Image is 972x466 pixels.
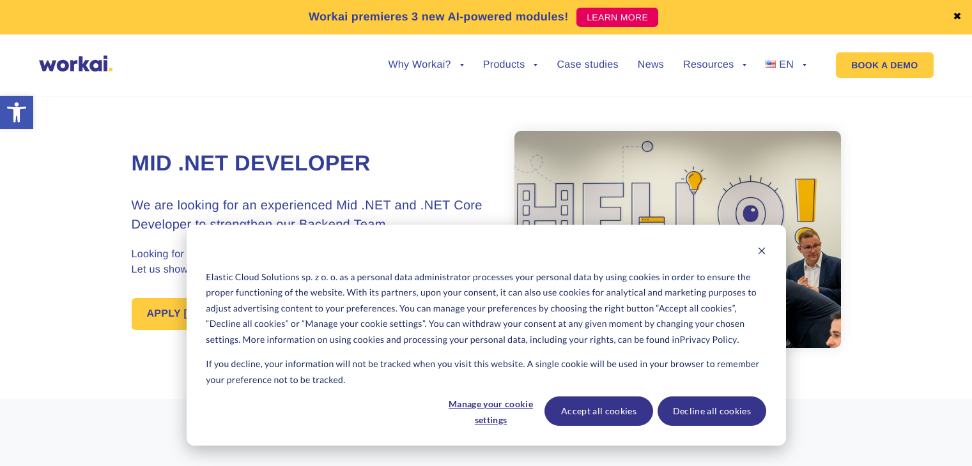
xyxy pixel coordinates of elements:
span: EN [779,59,794,70]
button: Dismiss cookie banner [757,244,766,260]
div: Cookie banner [187,225,786,446]
a: LEARN MORE [576,8,658,27]
a: ✖ [953,12,962,22]
button: Decline all cookies [658,396,766,426]
button: Accept all cookies [544,396,653,426]
h1: Mid .NET Developer [132,149,486,179]
p: Workai premieres 3 new AI-powered modules! [309,8,569,26]
a: Why Workai? [388,60,463,70]
a: BOOK A DEMO [836,52,933,78]
button: Manage your cookie settings [442,396,540,426]
a: Products [483,60,538,70]
p: Looking for new challenges or just tired of a boring software house reality? Let us show you what... [132,247,486,278]
p: If you decline, your information will not be tracked when you visit this website. A single cookie... [206,356,766,387]
a: APPLY [DATE]! [132,298,238,330]
a: Resources [683,60,746,70]
a: News [638,60,664,70]
a: Case studies [557,60,618,70]
p: Elastic Cloud Solutions sp. z o. o. as a personal data administrator processes your personal data... [206,269,766,348]
h3: We are looking for an experienced Mid .NET and .NET Core Developer to strengthen our Backend Team. [132,196,486,234]
a: Privacy Policy [680,332,737,348]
